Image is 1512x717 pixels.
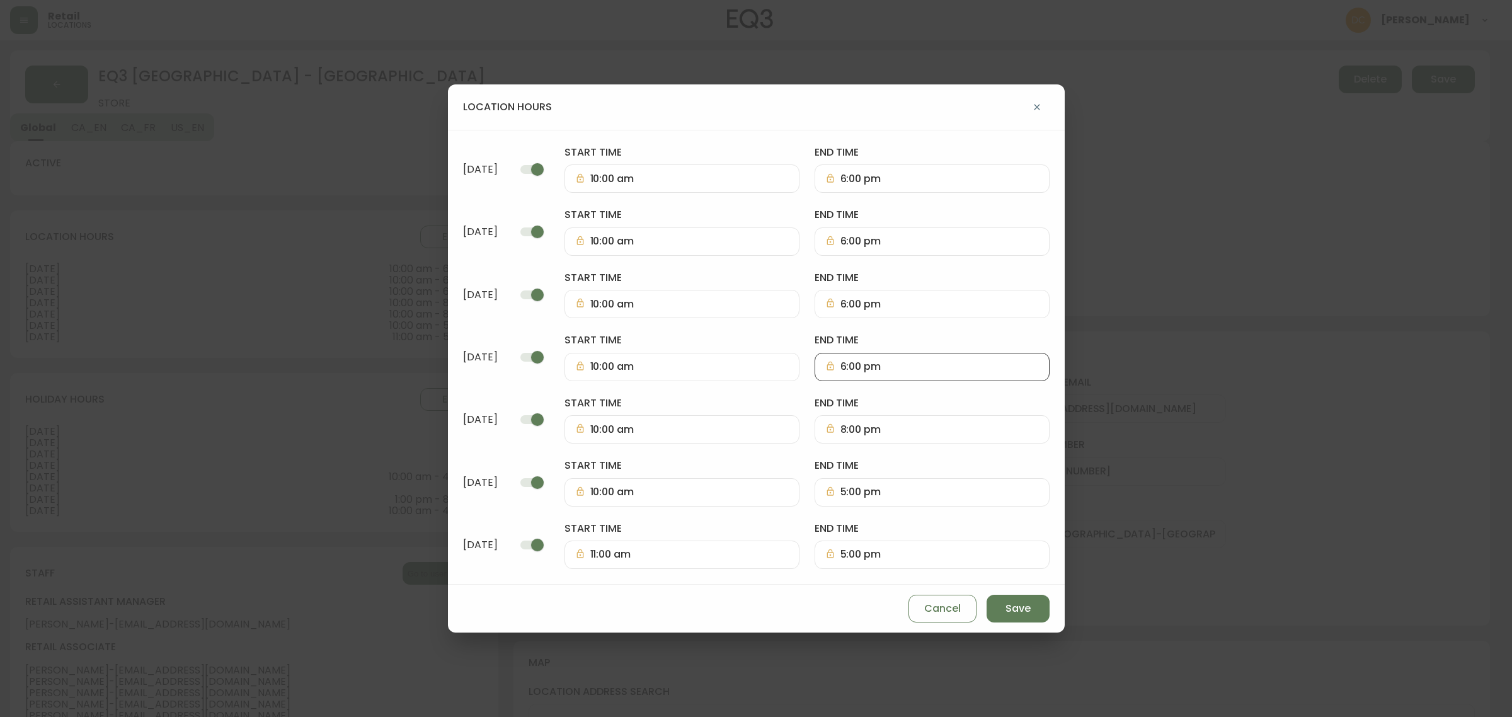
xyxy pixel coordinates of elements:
label: end time [815,396,1050,410]
label: end time [815,146,1050,159]
label: start time [564,146,799,159]
span: Save [1005,602,1031,616]
label: end time [815,208,1050,222]
label: start time [564,522,799,536]
label: start time [564,271,799,285]
span: [DATE] [463,226,498,238]
span: [DATE] [463,414,498,425]
label: start time [564,459,799,473]
span: [DATE] [463,164,498,175]
label: end time [815,522,1050,536]
button: Save [987,595,1050,622]
span: [DATE] [463,289,498,301]
button: Cancel [908,595,976,622]
label: end time [815,271,1050,285]
label: end time [815,333,1050,347]
span: Cancel [924,602,961,616]
span: [DATE] [463,477,498,488]
span: [DATE] [463,539,498,551]
label: start time [564,396,799,410]
label: end time [815,459,1050,473]
label: start time [564,333,799,347]
span: [DATE] [463,352,498,363]
label: start time [564,208,799,222]
h4: location hours [463,100,552,114]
